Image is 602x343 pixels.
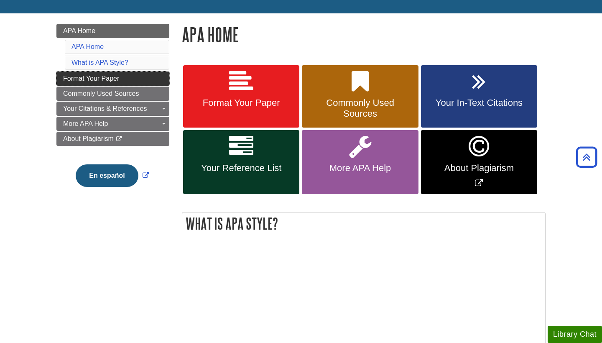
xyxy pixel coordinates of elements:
[421,65,537,128] a: Your In-Text Citations
[56,87,169,101] a: Commonly Used Sources
[71,59,128,66] a: What is APA Style?
[56,117,169,131] a: More APA Help
[189,163,293,174] span: Your Reference List
[71,43,104,50] a: APA Home
[56,132,169,146] a: About Plagiarism
[63,135,114,142] span: About Plagiarism
[56,102,169,116] a: Your Citations & References
[74,172,151,179] a: Link opens in new window
[183,65,299,128] a: Format Your Paper
[76,164,138,187] button: En español
[63,120,108,127] span: More APA Help
[63,27,95,34] span: APA Home
[63,75,119,82] span: Format Your Paper
[56,24,169,38] a: APA Home
[427,163,531,174] span: About Plagiarism
[573,151,600,163] a: Back to Top
[56,72,169,86] a: Format Your Paper
[427,97,531,108] span: Your In-Text Citations
[421,130,537,194] a: Link opens in new window
[63,90,139,97] span: Commonly Used Sources
[302,65,418,128] a: Commonly Used Sources
[56,24,169,201] div: Guide Page Menu
[115,136,122,142] i: This link opens in a new window
[308,163,412,174] span: More APA Help
[183,130,299,194] a: Your Reference List
[548,326,602,343] button: Library Chat
[182,212,545,235] h2: What is APA Style?
[63,105,147,112] span: Your Citations & References
[189,97,293,108] span: Format Your Paper
[302,130,418,194] a: More APA Help
[308,97,412,119] span: Commonly Used Sources
[182,24,546,45] h1: APA Home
